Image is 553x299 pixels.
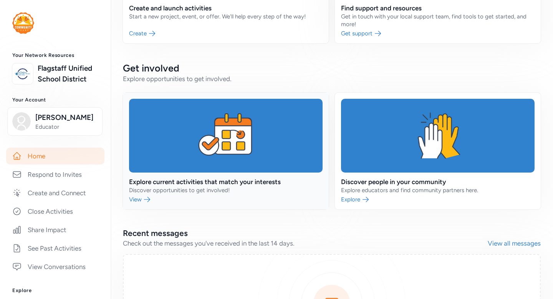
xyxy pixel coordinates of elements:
a: Respond to Invites [6,166,104,183]
img: logo [12,12,34,34]
div: Explore opportunities to get involved. [123,74,541,83]
h2: Recent messages [123,228,488,239]
h2: Get involved [123,62,541,74]
a: Home [6,148,104,164]
a: Create and Connect [6,184,104,201]
a: Share Impact [6,221,104,238]
h3: Explore [12,287,98,294]
h3: Your Account [12,97,98,103]
h3: Your Network Resources [12,52,98,58]
a: View Conversations [6,258,104,275]
a: See Past Activities [6,240,104,257]
a: Flagstaff Unified School District [38,63,98,85]
a: View all messages [488,239,541,248]
span: [PERSON_NAME] [35,112,98,123]
span: Educator [35,123,98,131]
img: logo [14,65,31,82]
a: Close Activities [6,203,104,220]
button: [PERSON_NAME]Educator [7,107,103,136]
div: Check out the messages you've received in the last 14 days. [123,239,488,248]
